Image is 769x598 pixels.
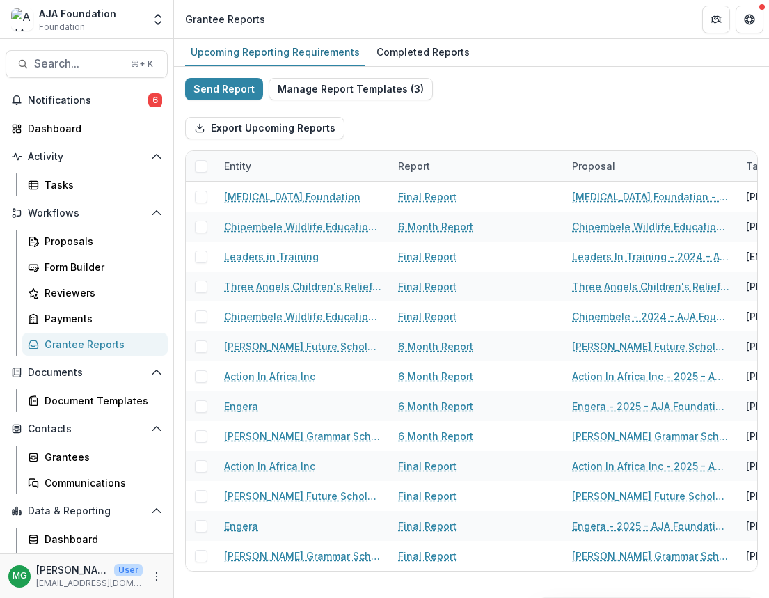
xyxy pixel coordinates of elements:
a: Grantees [22,446,168,469]
p: [EMAIL_ADDRESS][DOMAIN_NAME] [36,577,143,590]
div: Proposal [564,151,738,181]
a: [PERSON_NAME] Grammar School Pathfinder Program [224,549,381,563]
button: More [148,568,165,585]
a: Final Report [398,489,457,503]
a: Proposals [22,230,168,253]
img: AJA Foundation [11,8,33,31]
button: Get Help [736,6,763,33]
a: Final Report [398,249,457,264]
div: AJA Foundation [39,6,116,21]
button: Open Data & Reporting [6,500,168,522]
span: 6 [148,93,162,107]
div: Communications [45,475,157,490]
a: Action In Africa Inc [224,369,315,384]
a: Final Report [398,279,457,294]
a: Form Builder [22,255,168,278]
nav: breadcrumb [180,9,271,29]
a: [PERSON_NAME] Grammar School Pathfinder Program - 2025 - AJA Foundation Grant Application [572,429,729,443]
a: 6 Month Report [398,429,473,443]
button: Search... [6,50,168,78]
div: ⌘ + K [128,56,156,72]
a: [PERSON_NAME] Future Scholars [224,489,381,503]
a: Payments [22,307,168,330]
a: [PERSON_NAME] Future Scholars - 2025 - AJA Foundation Grant Application [572,489,729,503]
button: Open Activity [6,145,168,168]
a: Engera [224,519,258,533]
div: Grantee Reports [45,337,157,352]
div: Dashboard [45,532,157,546]
a: Completed Reports [371,39,475,66]
div: Report [390,151,564,181]
button: Manage Report Templates (3) [269,78,433,100]
a: Grantee Reports [22,333,168,356]
a: Three Angels Children's Relief, Inc. [224,279,381,294]
a: Upcoming Reporting Requirements [185,39,365,66]
span: Activity [28,151,145,163]
a: Tasks [22,173,168,196]
span: Notifications [28,95,148,107]
div: Proposal [564,159,624,173]
button: Open Documents [6,361,168,384]
span: Documents [28,367,145,379]
a: Final Report [398,309,457,324]
p: [PERSON_NAME] [36,562,109,577]
span: Search... [34,57,122,70]
a: Communications [22,471,168,494]
div: Mariluz Garcia [13,572,27,581]
div: Entity [216,151,390,181]
button: Export Upcoming Reports [185,117,344,139]
div: Report [390,159,438,173]
button: Partners [702,6,730,33]
a: [PERSON_NAME] Future Scholars [224,339,381,354]
div: Grantees [45,450,157,464]
a: Action In Africa Inc - 2025 - AJA Foundation Grant Application [572,459,729,473]
a: Action In Africa Inc - 2025 - AJA Foundation Grant Application [572,369,729,384]
div: Upcoming Reporting Requirements [185,42,365,62]
a: Chipembele Wildlife Education Trust - 2024 - AJA Foundation Discretionary Payment Form [572,219,729,234]
a: Dashboard [6,117,168,140]
a: Final Report [398,189,457,204]
a: Chipembele Wildlife Education Trust [224,219,381,234]
a: Chipembele - 2024 - AJA Foundation Grant Application [572,309,729,324]
a: Engera - 2025 - AJA Foundation Grant Application [572,519,729,533]
a: Leaders In Training - 2024 - AJA Foundation Grant Application [572,249,729,264]
div: Entity [216,159,260,173]
span: Data & Reporting [28,505,145,517]
div: Grantee Reports [185,12,265,26]
p: User [114,564,143,576]
a: Final Report [398,549,457,563]
button: Notifications6 [6,89,168,111]
div: Form Builder [45,260,157,274]
a: [PERSON_NAME] Grammar School Pathfinder Program [224,429,381,443]
a: 6 Month Report [398,399,473,414]
div: Reviewers [45,285,157,300]
a: [MEDICAL_DATA] Foundation - 2023 - AJA Foundation Grant Application [572,189,729,204]
div: Proposals [45,234,157,249]
a: Action In Africa Inc [224,459,315,473]
a: 6 Month Report [398,219,473,234]
a: Engera [224,399,258,414]
a: [PERSON_NAME] Grammar School Pathfinder Program - 2025 - AJA Foundation Grant Application [572,549,729,563]
a: 6 Month Report [398,339,473,354]
button: Open entity switcher [148,6,168,33]
a: Document Templates [22,389,168,412]
span: Contacts [28,423,145,435]
a: Three Angels Children's Relief, Inc. - 2024 - AJA Foundation Grant Application [572,279,729,294]
a: Reviewers [22,281,168,304]
button: Open Contacts [6,418,168,440]
a: [MEDICAL_DATA] Foundation [224,189,360,204]
a: Leaders in Training [224,249,319,264]
div: Document Templates [45,393,157,408]
button: Send Report [185,78,263,100]
a: Final Report [398,519,457,533]
span: Workflows [28,207,145,219]
span: Foundation [39,21,85,33]
div: Payments [45,311,157,326]
a: [PERSON_NAME] Future Scholars - 2025 - AJA Foundation Grant Application [572,339,729,354]
a: Final Report [398,459,457,473]
a: Engera - 2025 - AJA Foundation Grant Application [572,399,729,414]
div: Dashboard [28,121,157,136]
